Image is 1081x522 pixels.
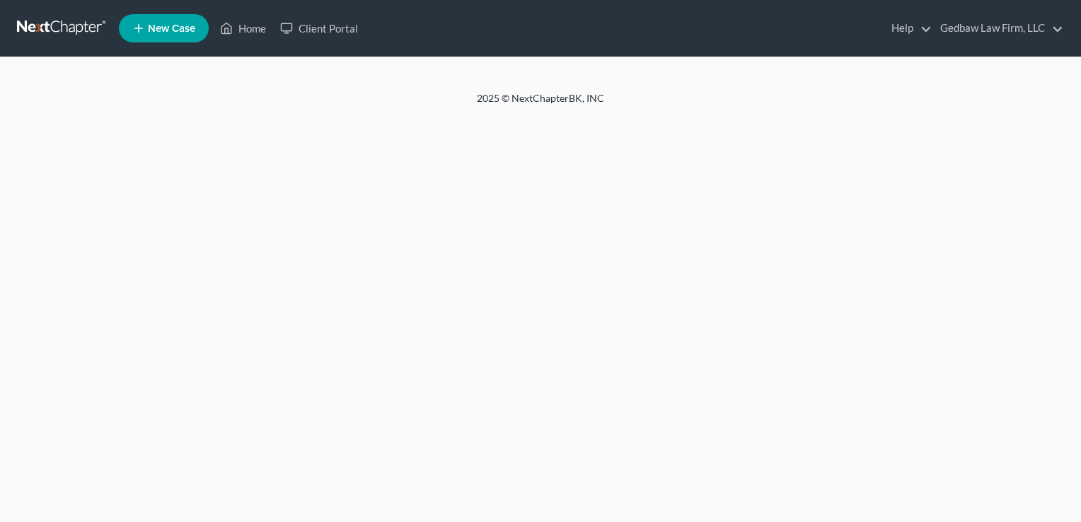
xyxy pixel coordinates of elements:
a: Gedbaw Law Firm, LLC [933,16,1063,41]
new-legal-case-button: New Case [119,14,209,42]
a: Client Portal [273,16,365,41]
a: Help [884,16,932,41]
a: Home [213,16,273,41]
div: 2025 © NextChapterBK, INC [137,91,944,117]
